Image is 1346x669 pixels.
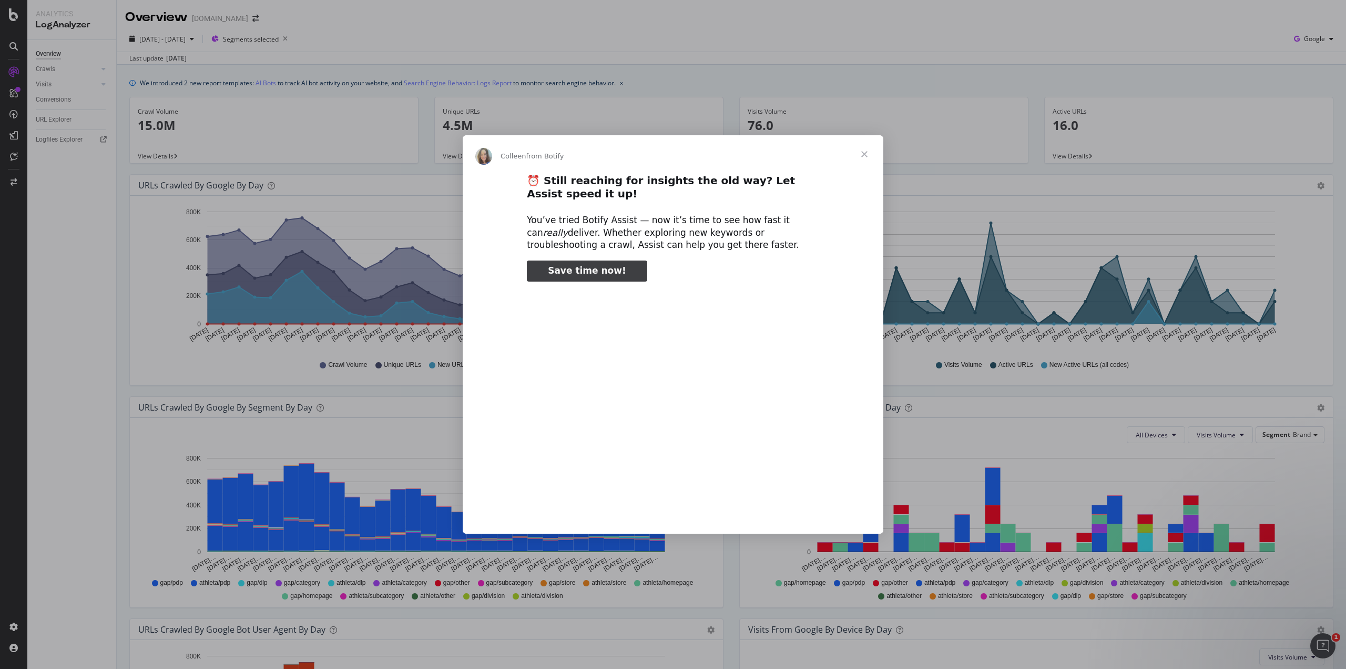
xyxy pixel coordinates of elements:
span: from Botify [526,152,564,160]
video: Play video [454,291,892,510]
span: Close [845,135,883,173]
h2: ⏰ Still reaching for insights the old way? Let Assist speed it up! [527,174,819,206]
span: Colleen [501,152,526,160]
i: really [543,227,568,238]
div: You’ve tried Botify Assist — now it’s time to see how fast it can deliver. Whether exploring new ... [527,214,819,252]
span: Save time now! [548,265,626,276]
a: Save time now! [527,261,647,282]
img: Profile image for Colleen [475,148,492,165]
